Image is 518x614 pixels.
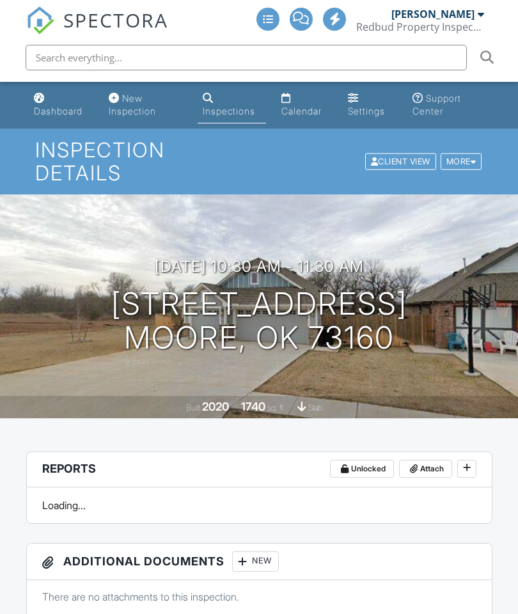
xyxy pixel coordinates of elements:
div: Dashboard [34,106,82,116]
div: Settings [348,106,385,116]
div: [PERSON_NAME] [391,8,475,20]
span: sq. ft. [267,403,285,413]
a: New Inspection [104,87,188,123]
div: 2020 [202,400,229,413]
div: Calendar [281,106,322,116]
span: slab [308,403,322,413]
a: Settings [343,87,397,123]
a: Inspections [198,87,266,123]
a: SPECTORA [26,17,168,44]
div: More [441,153,482,170]
div: Client View [365,153,436,170]
div: Support Center [412,93,461,116]
div: New [232,551,279,572]
div: 1740 [241,400,265,413]
input: Search everything... [26,45,467,70]
span: Built [186,403,200,413]
div: Redbud Property Inspections, LLC [356,20,484,33]
p: There are no attachments to this inspection. [42,590,476,604]
a: Calendar [276,87,333,123]
div: New Inspection [109,93,156,116]
div: Inspections [203,106,255,116]
a: Client View [364,156,439,166]
h1: [STREET_ADDRESS] Moore, OK 73160 [111,287,407,355]
a: Dashboard [29,87,93,123]
h1: Inspection Details [35,139,483,184]
h3: Additional Documents [27,544,492,580]
h3: [DATE] 10:30 am - 11:30 am [155,258,364,275]
img: The Best Home Inspection Software - Spectora [26,6,54,35]
span: SPECTORA [63,6,168,33]
a: Support Center [407,87,490,123]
